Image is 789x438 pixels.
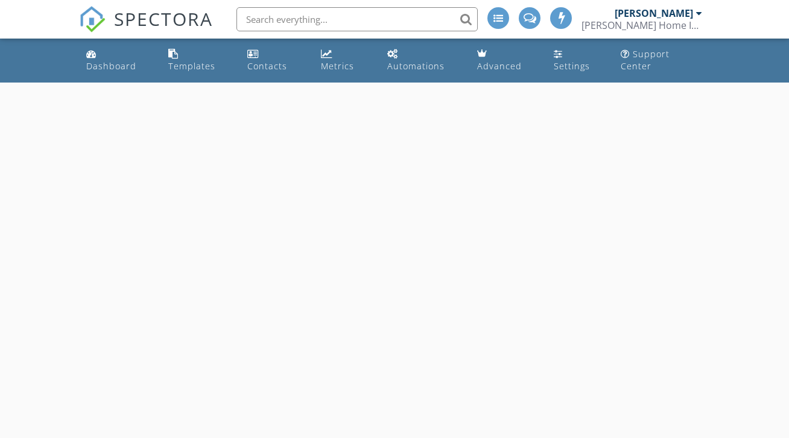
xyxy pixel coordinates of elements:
div: Automations [387,60,445,72]
div: Settings [554,60,590,72]
a: SPECTORA [79,16,213,42]
a: Metrics [316,43,373,78]
div: Dashboard [86,60,136,72]
div: Contacts [247,60,287,72]
div: Templates [168,60,215,72]
a: Automations (Advanced) [382,43,463,78]
div: Advanced [477,60,522,72]
span: SPECTORA [114,6,213,31]
input: Search everything... [236,7,478,31]
a: Advanced [472,43,539,78]
a: Contacts [242,43,306,78]
div: [PERSON_NAME] [615,7,693,19]
a: Dashboard [81,43,154,78]
a: Support Center [616,43,708,78]
div: Lyn Garrett Home Inspections, LLC [581,19,702,31]
img: The Best Home Inspection Software - Spectora [79,6,106,33]
a: Settings [549,43,606,78]
div: Metrics [321,60,354,72]
a: Templates [163,43,233,78]
div: Support Center [621,48,670,72]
